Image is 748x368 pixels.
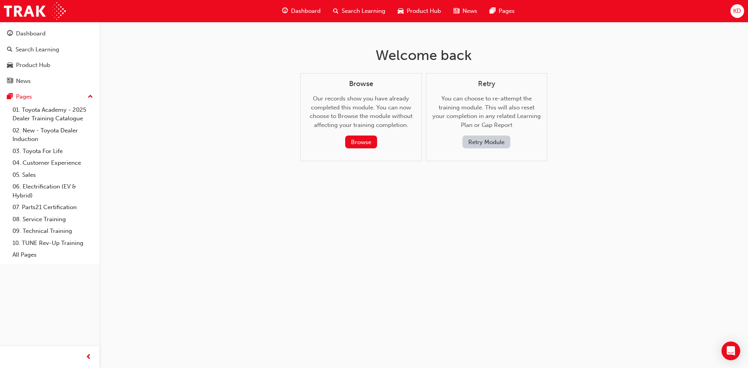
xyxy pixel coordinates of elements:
a: 10. TUNE Rev-Up Training [9,237,96,249]
div: Open Intercom Messenger [722,342,740,360]
span: Product Hub [407,7,441,16]
span: pages-icon [490,6,496,16]
button: KD [730,4,744,18]
div: You can choose to re-attempt the training module. This will also reset your completion in any rel... [432,80,541,149]
a: Product Hub [3,58,96,72]
a: 07. Parts21 Certification [9,201,96,213]
div: News [16,77,31,86]
button: Browse [345,136,377,148]
div: Our records show you have already completed this module. You can now choose to Browse the module ... [307,80,415,149]
a: 01. Toyota Academy - 2025 Dealer Training Catalogue [9,104,96,125]
span: Search Learning [342,7,385,16]
span: Dashboard [291,7,321,16]
a: 04. Customer Experience [9,157,96,169]
div: Search Learning [16,45,59,54]
div: Product Hub [16,61,50,70]
span: pages-icon [7,93,13,100]
div: Dashboard [16,29,46,38]
a: news-iconNews [447,3,483,19]
span: guage-icon [282,6,288,16]
button: Pages [3,90,96,104]
a: 06. Electrification (EV & Hybrid) [9,181,96,201]
h4: Retry [432,80,541,88]
div: Pages [16,92,32,101]
a: search-iconSearch Learning [327,3,392,19]
span: News [462,7,477,16]
span: news-icon [453,6,459,16]
button: DashboardSearch LearningProduct HubNews [3,25,96,90]
a: pages-iconPages [483,3,521,19]
a: 08. Service Training [9,213,96,225]
a: Dashboard [3,26,96,41]
a: Search Learning [3,42,96,57]
span: search-icon [333,6,339,16]
span: news-icon [7,78,13,85]
h1: Welcome back [300,47,547,64]
span: guage-icon [7,30,13,37]
a: 09. Technical Training [9,225,96,237]
a: All Pages [9,249,96,261]
span: KD [733,7,741,16]
span: car-icon [7,62,13,69]
a: 02. New - Toyota Dealer Induction [9,125,96,145]
a: car-iconProduct Hub [392,3,447,19]
button: Retry Module [462,136,510,148]
span: Pages [499,7,515,16]
a: News [3,74,96,88]
h4: Browse [307,80,415,88]
span: car-icon [398,6,404,16]
span: search-icon [7,46,12,53]
a: 03. Toyota For Life [9,145,96,157]
span: up-icon [88,92,93,102]
a: guage-iconDashboard [276,3,327,19]
a: 05. Sales [9,169,96,181]
img: Trak [4,2,66,20]
span: prev-icon [86,352,92,362]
